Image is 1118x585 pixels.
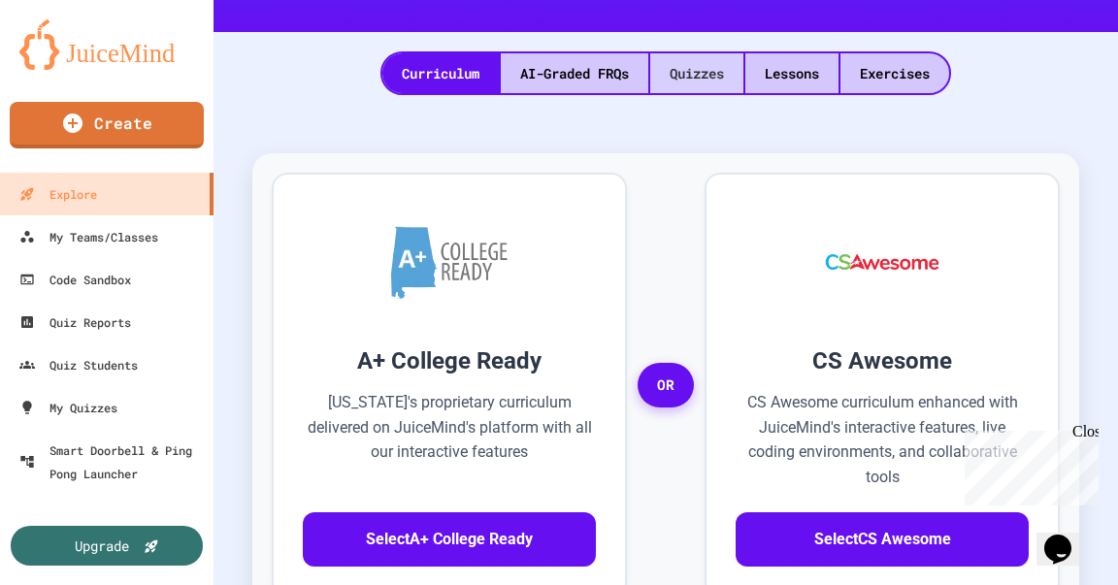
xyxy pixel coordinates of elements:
a: Create [10,102,204,148]
div: Quiz Reports [19,310,131,334]
p: [US_STATE]'s proprietary curriculum delivered on JuiceMind's platform with all our interactive fe... [303,390,596,489]
div: Explore [19,182,97,206]
button: SelectA+ College Ready [303,512,596,567]
div: Chat with us now!Close [8,8,134,123]
h3: CS Awesome [736,343,1029,378]
div: Exercises [840,53,949,93]
div: Code Sandbox [19,268,131,291]
img: A+ College Ready [391,226,508,299]
div: My Quizzes [19,396,117,419]
h3: A+ College Ready [303,343,596,378]
div: Lessons [745,53,838,93]
iframe: chat widget [1036,507,1099,566]
div: AI-Graded FRQs [501,53,648,93]
div: My Teams/Classes [19,225,158,248]
img: logo-orange.svg [19,19,194,70]
div: Curriculum [382,53,499,93]
div: Quiz Students [19,353,138,376]
div: Smart Doorbell & Ping Pong Launcher [19,439,206,485]
p: CS Awesome curriculum enhanced with JuiceMind's interactive features, live coding environments, a... [736,390,1029,489]
span: OR [638,363,694,407]
img: CS Awesome [806,204,959,320]
iframe: chat widget [957,423,1099,505]
div: Quizzes [650,53,743,93]
div: Upgrade [75,536,129,556]
button: SelectCS Awesome [736,512,1029,567]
